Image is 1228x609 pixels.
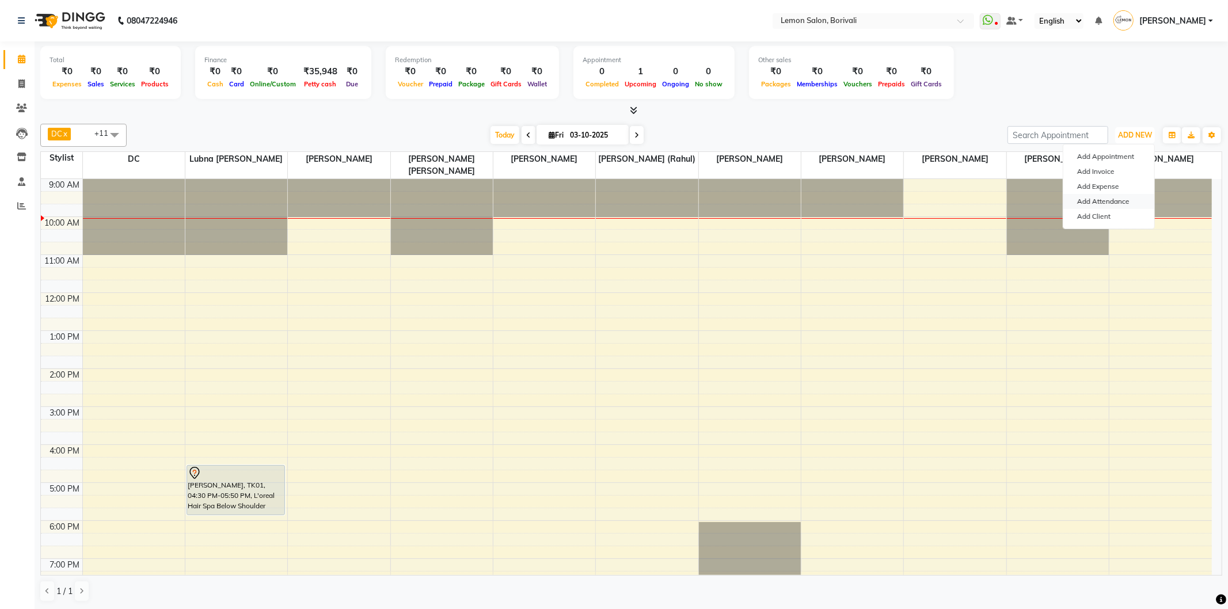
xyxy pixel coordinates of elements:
[659,80,692,88] span: Ongoing
[107,80,138,88] span: Services
[758,65,794,78] div: ₹0
[1063,164,1154,179] a: Add Invoice
[1063,194,1154,209] a: Add Attendance
[1063,179,1154,194] a: Add Expense
[187,466,284,515] div: [PERSON_NAME], TK01, 04:30 PM-05:50 PM, L'oreal Hair Spa Below Shoulder
[299,65,342,78] div: ₹35,948
[107,65,138,78] div: ₹0
[50,55,172,65] div: Total
[488,65,524,78] div: ₹0
[48,331,82,343] div: 1:00 PM
[343,80,361,88] span: Due
[62,129,67,138] a: x
[758,80,794,88] span: Packages
[455,65,488,78] div: ₹0
[841,80,875,88] span: Vouchers
[1115,127,1155,143] button: ADD NEW
[247,65,299,78] div: ₹0
[794,65,841,78] div: ₹0
[302,80,340,88] span: Petty cash
[426,80,455,88] span: Prepaid
[48,407,82,419] div: 3:00 PM
[43,217,82,229] div: 10:00 AM
[204,65,226,78] div: ₹0
[138,80,172,88] span: Products
[94,128,117,138] span: +11
[83,152,185,166] span: DC
[395,80,426,88] span: Voucher
[493,152,595,166] span: [PERSON_NAME]
[801,152,903,166] span: [PERSON_NAME]
[1118,131,1152,139] span: ADD NEW
[908,65,945,78] div: ₹0
[1063,149,1154,164] button: Add Appointment
[50,65,85,78] div: ₹0
[455,80,488,88] span: Package
[391,152,493,178] span: [PERSON_NAME] [PERSON_NAME]
[841,65,875,78] div: ₹0
[583,80,622,88] span: Completed
[48,483,82,495] div: 5:00 PM
[288,152,390,166] span: [PERSON_NAME]
[699,152,801,166] span: [PERSON_NAME]
[48,521,82,533] div: 6:00 PM
[138,65,172,78] div: ₹0
[659,65,692,78] div: 0
[85,80,107,88] span: Sales
[185,152,287,166] span: Lubna [PERSON_NAME]
[127,5,177,37] b: 08047224946
[908,80,945,88] span: Gift Cards
[204,55,362,65] div: Finance
[342,65,362,78] div: ₹0
[247,80,299,88] span: Online/Custom
[875,80,908,88] span: Prepaids
[622,80,659,88] span: Upcoming
[488,80,524,88] span: Gift Cards
[48,445,82,457] div: 4:00 PM
[1139,15,1206,27] span: [PERSON_NAME]
[491,126,519,144] span: Today
[1007,152,1109,166] span: [PERSON_NAME]
[567,127,624,144] input: 2025-10-03
[48,559,82,571] div: 7:00 PM
[43,293,82,305] div: 12:00 PM
[596,152,698,166] span: [PERSON_NAME] (Rahul)
[395,65,426,78] div: ₹0
[204,80,226,88] span: Cash
[622,65,659,78] div: 1
[51,129,62,138] span: DC
[524,65,550,78] div: ₹0
[1008,126,1108,144] input: Search Appointment
[1063,209,1154,224] a: Add Client
[794,80,841,88] span: Memberships
[524,80,550,88] span: Wallet
[41,152,82,164] div: Stylist
[583,65,622,78] div: 0
[56,585,73,597] span: 1 / 1
[50,80,85,88] span: Expenses
[226,80,247,88] span: Card
[43,255,82,267] div: 11:00 AM
[758,55,945,65] div: Other sales
[85,65,107,78] div: ₹0
[1109,152,1212,166] span: [PERSON_NAME]
[426,65,455,78] div: ₹0
[226,65,247,78] div: ₹0
[875,65,908,78] div: ₹0
[1113,10,1134,31] img: Nimisha Pattani
[692,80,725,88] span: No show
[546,131,567,139] span: Fri
[583,55,725,65] div: Appointment
[692,65,725,78] div: 0
[29,5,108,37] img: logo
[904,152,1006,166] span: [PERSON_NAME]
[47,179,82,191] div: 9:00 AM
[395,55,550,65] div: Redemption
[48,369,82,381] div: 2:00 PM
